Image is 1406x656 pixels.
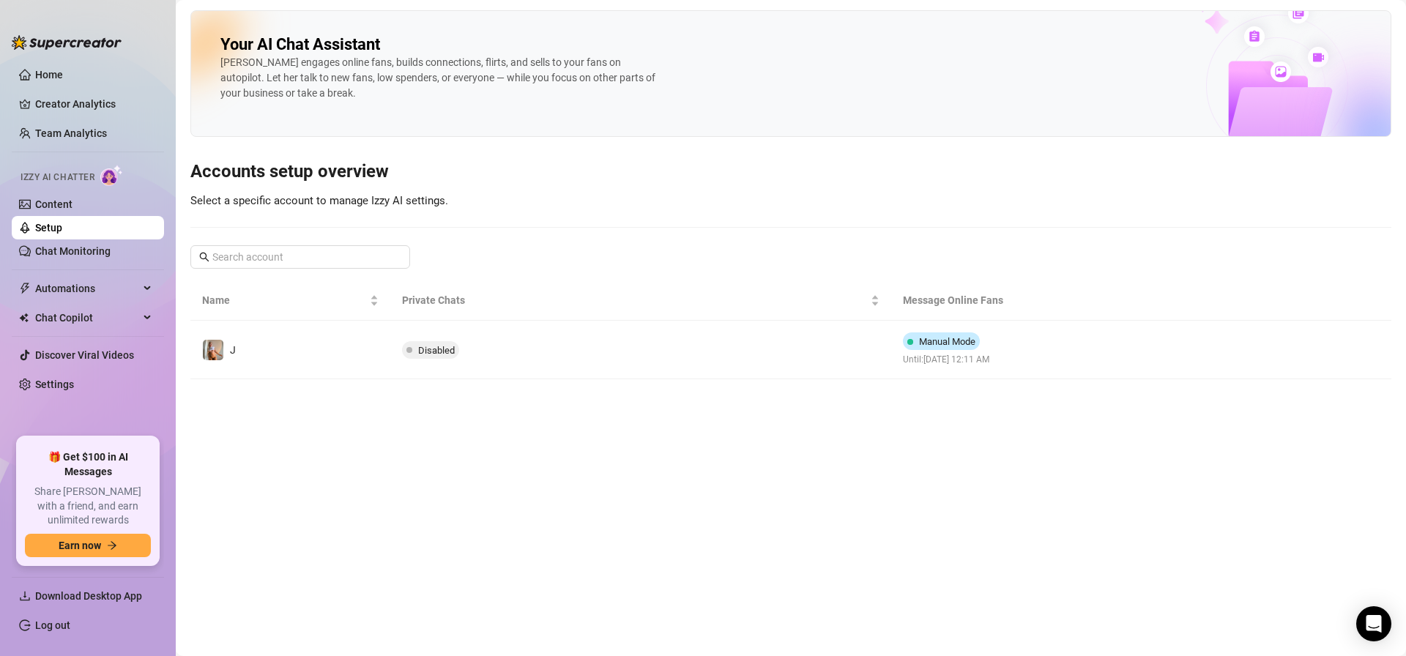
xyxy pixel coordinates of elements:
div: [PERSON_NAME] engages online fans, builds connections, flirts, and sells to your fans on autopilo... [220,55,660,101]
span: Izzy AI Chatter [21,171,94,184]
span: Automations [35,277,139,300]
span: Download Desktop App [35,590,142,602]
img: Chat Copilot [19,313,29,323]
span: Private Chats [402,292,867,308]
span: Share [PERSON_NAME] with a friend, and earn unlimited rewards [25,485,151,528]
span: Select a specific account to manage Izzy AI settings. [190,194,448,207]
span: Name [202,292,367,308]
input: Search account [212,249,390,265]
a: Creator Analytics [35,92,152,116]
img: logo-BBDzfeDw.svg [12,35,122,50]
a: Team Analytics [35,127,107,139]
span: Disabled [418,345,455,356]
h3: Accounts setup overview [190,160,1391,184]
a: Content [35,198,72,210]
span: download [19,590,31,602]
th: Message Online Fans [891,280,1225,321]
a: Setup [35,222,62,234]
a: Home [35,69,63,81]
span: thunderbolt [19,283,31,294]
th: Private Chats [390,280,890,321]
span: Earn now [59,540,101,551]
span: Chat Copilot [35,306,139,329]
button: Earn nowarrow-right [25,534,151,557]
span: arrow-right [107,540,117,551]
span: search [199,252,209,262]
div: Open Intercom Messenger [1356,606,1391,641]
a: Settings [35,379,74,390]
a: Log out [35,619,70,631]
th: Name [190,280,390,321]
span: 🎁 Get $100 in AI Messages [25,450,151,479]
span: Manual Mode [919,336,975,347]
span: J [230,344,236,356]
h2: Your AI Chat Assistant [220,34,380,55]
span: Until: [DATE] 12:11 AM [903,353,989,367]
img: J [203,340,223,360]
a: Chat Monitoring [35,245,111,257]
img: AI Chatter [100,165,123,186]
a: Discover Viral Videos [35,349,134,361]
